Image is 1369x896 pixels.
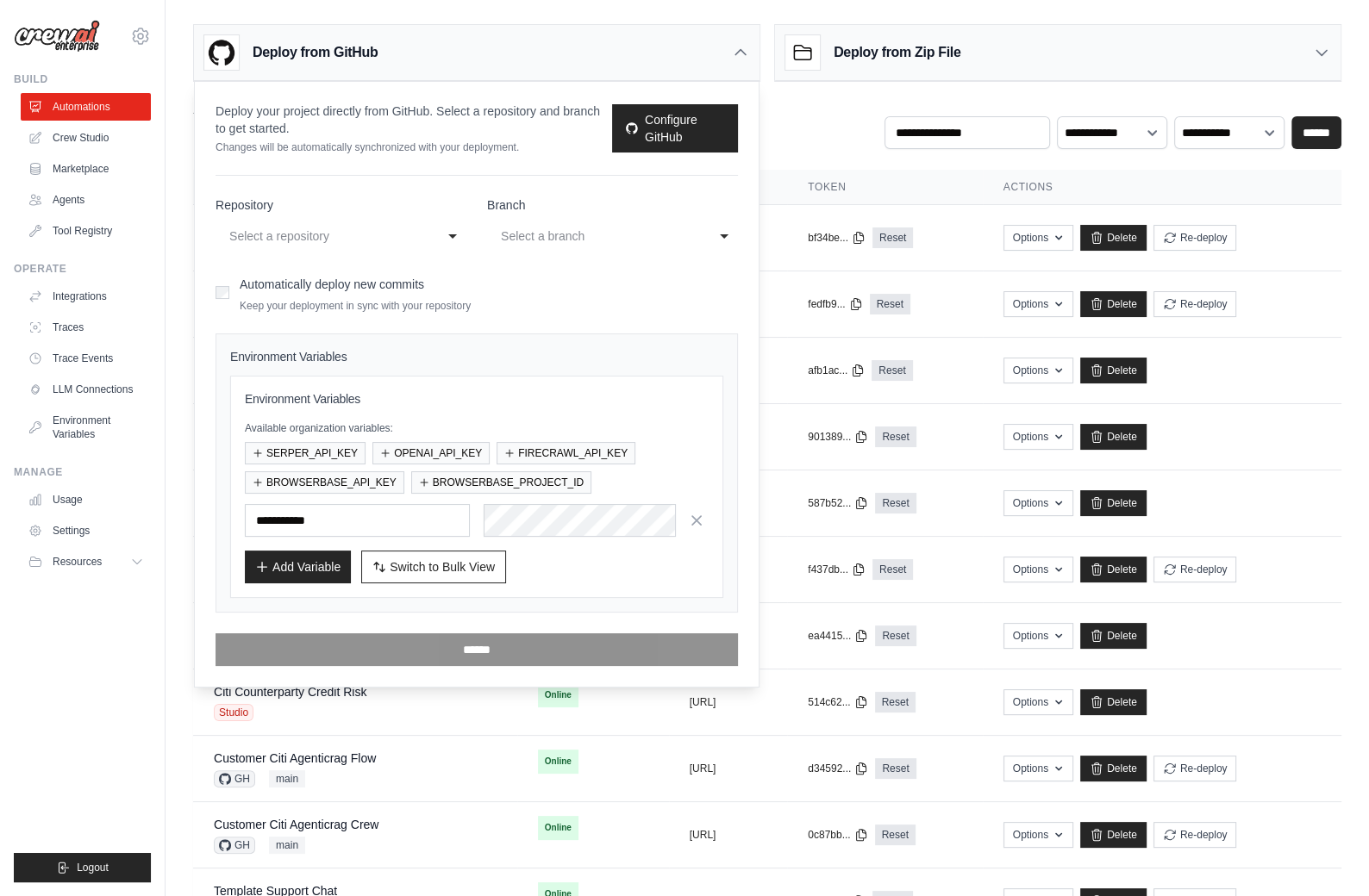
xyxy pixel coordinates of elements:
a: Reset [875,493,916,513]
img: Logo [14,20,100,53]
a: Environment Variables [21,407,151,448]
a: Traces [21,314,151,341]
span: GH [214,837,255,854]
div: Operate [14,262,151,276]
span: Logout [77,861,109,874]
span: GH [214,770,255,787]
button: Re-deploy [1153,557,1237,582]
h4: Environment Variables [230,348,723,365]
button: fedfb9... [808,297,862,311]
a: Reset [875,692,916,712]
button: Options [1003,225,1073,251]
p: Available organization variables: [245,421,709,435]
a: Delete [1080,490,1147,516]
a: Delete [1080,424,1147,450]
button: Options [1003,490,1073,516]
span: Resources [53,555,102,569]
button: 514c62... [808,695,867,709]
a: Customer Citi Agenticrag Crew [214,818,378,831]
button: Re-deploy [1153,756,1237,781]
button: 587b52... [808,496,868,510]
a: Reset [872,360,912,381]
a: Integrations [21,283,151,310]
p: Manage and monitor your active crew automations from this dashboard. [193,120,577,137]
button: Re-deploy [1153,822,1237,848]
p: Changes will be automatically synchronized with your deployment. [216,140,612,154]
button: SERPER_API_KEY [245,442,366,464]
button: Resources [21,548,151,576]
h3: Deploy from GitHub [253,42,378,63]
label: Automatically deploy new commits [240,277,424,291]
a: Reset [872,559,913,580]
a: Marketplace [21,155,151,183]
a: Reset [875,758,916,779]
button: bf34be... [808,231,866,245]
a: Reset [870,294,910,314]
label: Repository [216,196,466,214]
button: BROWSERBASE_API_KEY [245,471,404,494]
h3: Environment Variables [245,390,709,408]
a: Agents [21,186,151,214]
button: Options [1003,291,1073,317]
a: LLM Connections [21,376,151,403]
a: Automations [21,93,151,121]
a: Reset [875,824,916,845]
button: f437db... [808,563,866,576]
th: Token [787,170,982,205]
a: Settings [21,517,151,544]
button: Options [1003,623,1073,649]
button: Options [1003,822,1073,848]
p: Keep your deployment in sync with your repository [240,299,471,313]
div: Select a repository [229,226,418,246]
button: afb1ac... [808,364,865,377]
button: Options [1003,557,1073,582]
span: Studio [214,704,253,721]
a: Delete [1080,225,1147,251]
a: Delete [1080,557,1147,582]
a: Customer Citi Agenticrag Flow [214,751,376,765]
button: FIRECRAWL_API_KEY [497,442,635,464]
button: Logout [14,853,151,882]
h3: Deploy from Zip File [834,42,960,63]
button: Options [1003,358,1073,383]
span: Switch to Bulk View [390,558,495,576]
button: Options [1003,756,1073,781]
th: Crew [193,170,517,205]
span: main [269,770,305,787]
a: Tool Registry [21,217,151,245]
a: Reset [875,625,916,646]
button: Add Variable [245,551,351,583]
p: Deploy your project directly from GitHub. Select a repository and branch to get started. [216,103,612,137]
a: Crew Studio [21,124,151,152]
a: Delete [1080,623,1147,649]
a: Delete [1080,756,1147,781]
a: Delete [1080,689,1147,715]
a: Citi Counterparty Credit Risk [214,685,366,699]
button: Re-deploy [1153,225,1237,251]
a: Reset [875,426,916,447]
button: Options [1003,689,1073,715]
span: Online [538,816,578,840]
button: Options [1003,424,1073,450]
div: Manage [14,465,151,479]
button: 901389... [808,430,868,444]
label: Branch [487,196,738,214]
span: main [269,837,305,854]
th: Actions [983,170,1341,205]
button: ea4415... [808,629,868,643]
button: Re-deploy [1153,291,1237,317]
a: Delete [1080,291,1147,317]
span: Online [538,683,578,707]
a: Configure GitHub [612,104,738,152]
h2: Automations Live [193,96,577,120]
img: GitHub Logo [204,35,239,70]
button: BROWSERBASE_PROJECT_ID [411,471,591,494]
div: Build [14,72,151,86]
a: Reset [872,227,913,248]
a: Usage [21,486,151,513]
button: OPENAI_API_KEY [372,442,490,464]
span: Online [538,750,578,774]
a: Delete [1080,822,1147,848]
button: 0c87bb... [808,828,867,842]
a: Delete [1080,358,1147,383]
